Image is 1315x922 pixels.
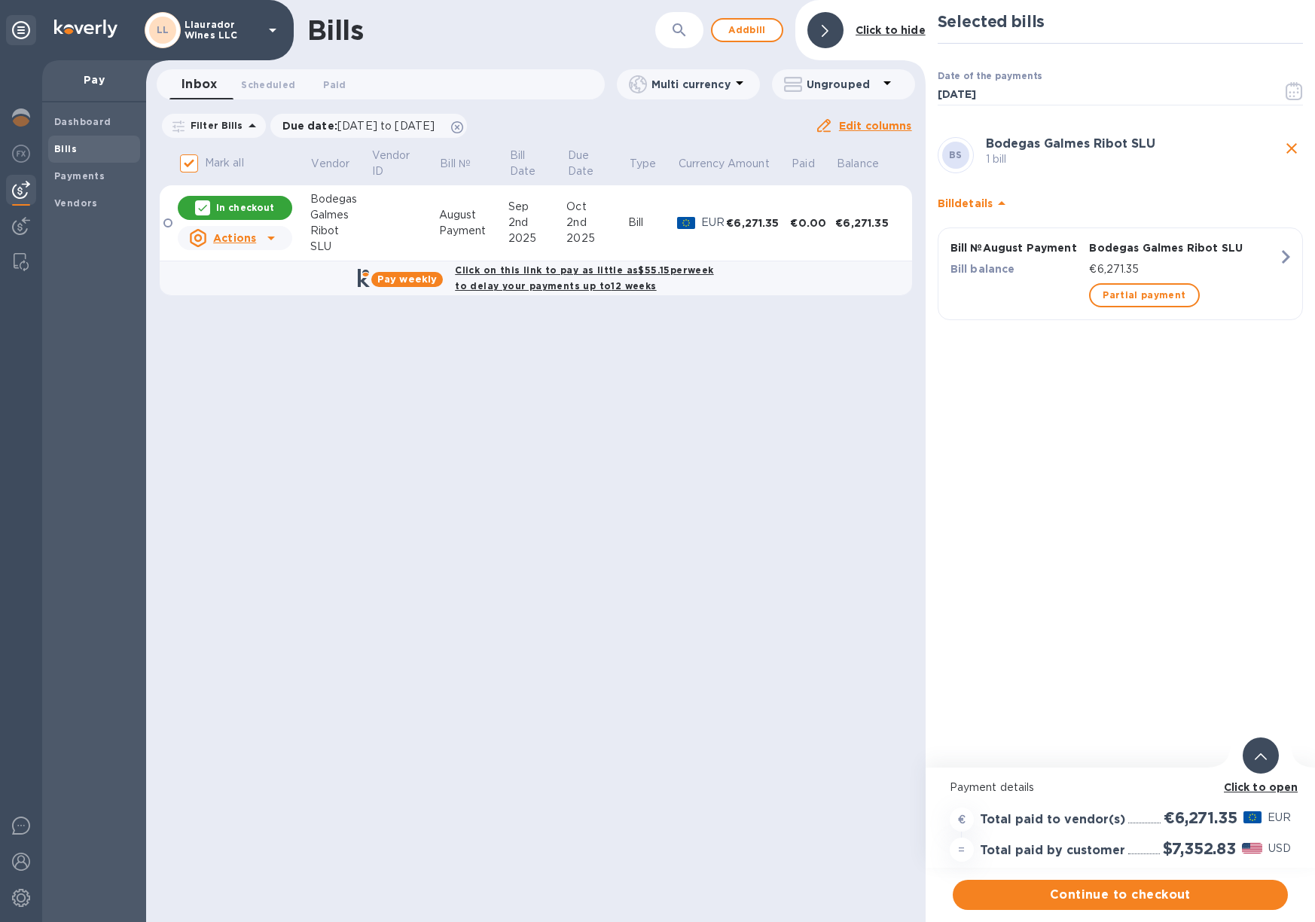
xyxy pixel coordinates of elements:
button: Continue to checkout [953,880,1288,910]
strong: € [958,814,966,826]
p: 1 bill [986,151,1280,167]
img: Logo [54,20,117,38]
button: Partial payment [1089,283,1199,307]
p: Bill balance [950,261,1084,276]
b: BS [949,149,963,160]
p: Multi currency [651,77,731,92]
p: €6,271.35 [1089,261,1278,277]
p: Bill № [440,156,471,172]
p: Vendor [311,156,349,172]
label: Date of the payments [938,72,1042,81]
span: Balance [837,156,899,172]
u: Edit columns [839,120,912,132]
h2: $7,352.83 [1163,839,1236,858]
p: Due Date [568,148,607,179]
p: Amount [728,156,770,172]
button: Addbill [711,18,783,42]
p: In checkout [216,201,274,214]
span: Scheduled [241,77,295,93]
div: €6,271.35 [726,215,790,230]
div: Bodegas [310,191,371,207]
b: Click on this link to pay as little as $55.15 per week to delay your payments up to 12 weeks [455,264,713,292]
span: Paid [323,77,346,93]
b: Click to hide [856,24,926,36]
div: Sep [508,199,566,215]
span: Vendor ID [372,148,438,179]
div: August Payment [439,207,508,239]
span: Type [630,156,676,172]
b: Payments [54,170,105,182]
p: Type [630,156,657,172]
span: Amount [728,156,789,172]
h1: Bills [307,14,363,46]
div: Oct [566,199,628,215]
b: Click to open [1224,781,1298,793]
p: Bill № August Payment [950,240,1084,255]
span: Vendor [311,156,369,172]
span: Bill № [440,156,490,172]
p: Paid [792,156,815,172]
div: Due date:[DATE] to [DATE] [270,114,468,138]
p: Filter Bills [185,119,243,132]
p: Bill Date [510,148,546,179]
h2: Selected bills [938,12,1303,31]
b: Bills [54,143,77,154]
p: Vendor ID [372,148,418,179]
span: Partial payment [1103,286,1185,304]
p: Balance [837,156,879,172]
p: USD [1268,841,1291,856]
p: Bodegas Galmes Ribot SLU [1089,240,1278,255]
b: LL [157,24,169,35]
p: Currency [679,156,725,172]
img: USD [1242,843,1262,853]
b: Pay weekly [377,273,437,285]
div: SLU [310,239,371,255]
div: €6,271.35 [835,215,899,230]
span: [DATE] to [DATE] [337,120,435,132]
div: 2nd [566,215,628,230]
div: 2025 [566,230,628,246]
button: Bill №August PaymentBodegas Galmes Ribot SLUBill balance€6,271.35Partial payment [938,227,1303,320]
div: Billdetails [938,179,1303,227]
b: Dashboard [54,116,111,127]
p: EUR [1268,810,1291,826]
h3: Total paid to vendor(s) [980,813,1125,827]
b: Vendors [54,197,98,209]
div: €0.00 [790,215,835,230]
div: Galmes [310,207,371,223]
p: Llaurador Wines LLC [185,20,260,41]
h2: €6,271.35 [1164,808,1237,827]
span: Paid [792,156,834,172]
div: 2nd [508,215,566,230]
div: 2025 [508,230,566,246]
p: Ungrouped [807,77,878,92]
b: Bill details [938,197,993,209]
div: Bill [628,215,677,230]
div: Ribot [310,223,371,239]
button: close [1280,137,1303,160]
h3: Total paid by customer [980,844,1125,858]
p: Due date : [282,118,443,133]
div: Unpin categories [6,15,36,45]
span: Continue to checkout [965,886,1276,904]
span: Inbox [182,74,217,95]
div: = [950,838,974,862]
span: Due Date [568,148,627,179]
img: Foreign exchange [12,145,30,163]
u: Actions [213,232,256,244]
p: EUR [701,215,726,230]
span: Bill Date [510,148,566,179]
p: Pay [54,72,134,87]
p: Payment details [950,780,1291,795]
p: Mark all [205,155,244,171]
b: Bodegas Galmes Ribot SLU [986,136,1155,151]
span: Add bill [725,21,770,39]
